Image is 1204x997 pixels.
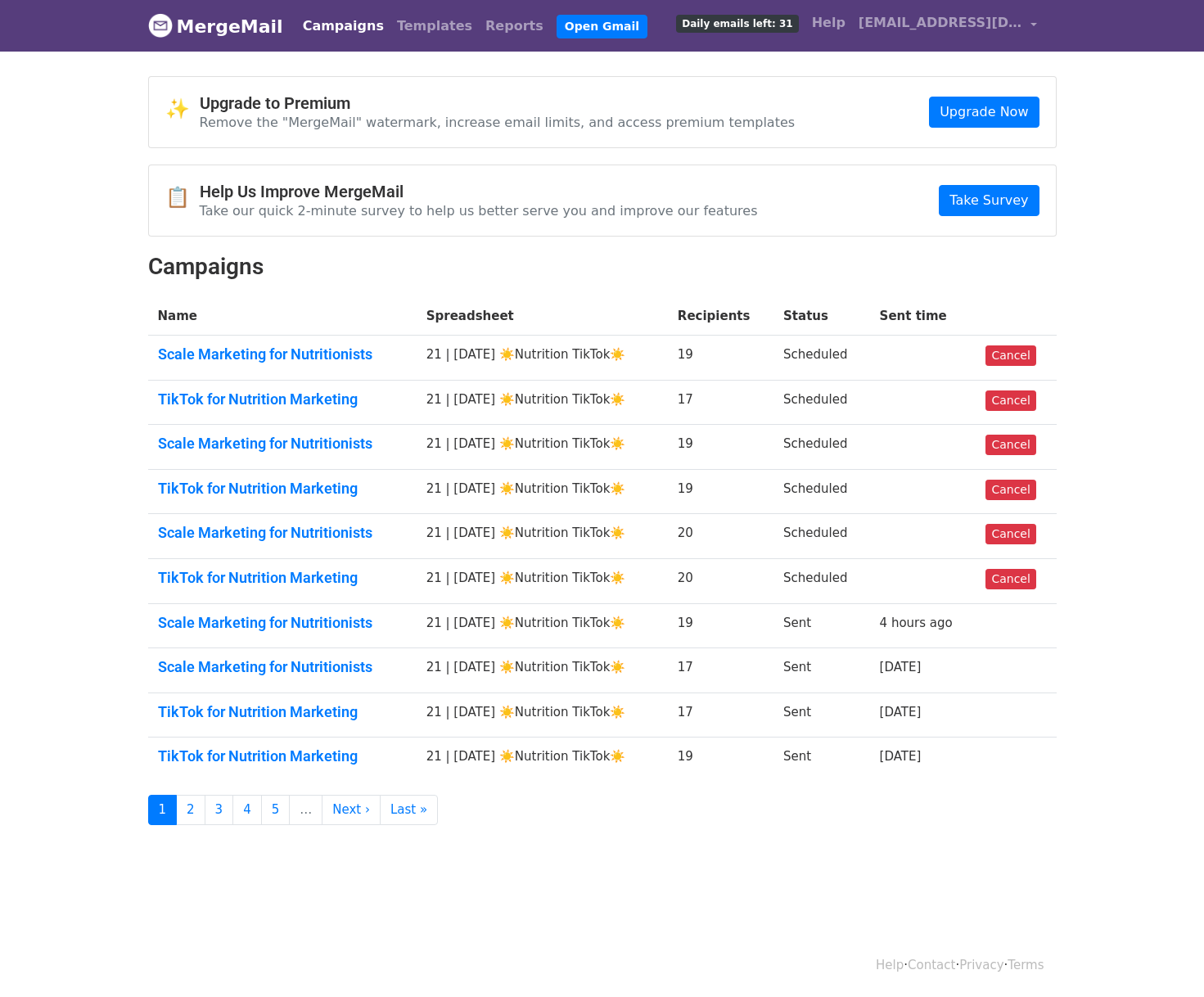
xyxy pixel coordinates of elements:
[805,7,852,39] a: Help
[773,559,870,604] td: Scheduled
[200,182,758,201] h4: Help Us Improve MergeMail
[417,336,668,381] td: 21 | [DATE] ☀️Nutrition TikTok☀️
[985,390,1035,411] a: Cancel
[232,795,262,825] a: 4
[880,749,922,764] a: [DATE]
[880,660,922,674] a: [DATE]
[205,795,234,825] a: 3
[668,603,773,648] td: 19
[859,13,1022,33] span: [EMAIL_ADDRESS][DOMAIN_NAME]
[417,692,668,738] td: 21 | [DATE] ☀️Nutrition TikTok☀️
[773,336,870,381] td: Scheduled
[200,114,796,131] p: Remove the "MergeMail" watermark, increase email limits, and access premium templates
[158,658,407,676] a: Scale Marketing for Nutritionists
[148,9,283,43] a: MergeMail
[668,380,773,425] td: 17
[417,425,668,470] td: 21 | [DATE] ☀️Nutrition TikTok☀️
[158,390,407,408] a: TikTok for Nutrition Marketing
[908,958,955,972] a: Contact
[985,524,1035,544] a: Cancel
[148,297,417,336] th: Name
[985,569,1035,589] a: Cancel
[296,10,390,43] a: Campaigns
[322,795,381,825] a: Next ›
[417,648,668,693] td: 21 | [DATE] ☀️Nutrition TikTok☀️
[158,703,407,721] a: TikTok for Nutrition Marketing
[985,480,1035,500] a: Cancel
[417,380,668,425] td: 21 | [DATE] ☀️Nutrition TikTok☀️
[176,795,205,825] a: 2
[668,738,773,782] td: 19
[668,336,773,381] td: 19
[959,958,1003,972] a: Privacy
[880,616,953,630] a: 4 hours ago
[557,15,647,38] a: Open Gmail
[773,603,870,648] td: Sent
[668,692,773,738] td: 17
[668,425,773,470] td: 19
[773,297,870,336] th: Status
[417,514,668,559] td: 21 | [DATE] ☀️Nutrition TikTok☀️
[158,614,407,632] a: Scale Marketing for Nutritionists
[158,747,407,765] a: TikTok for Nutrition Marketing
[200,93,796,113] h4: Upgrade to Premium
[158,480,407,498] a: TikTok for Nutrition Marketing
[668,559,773,604] td: 20
[380,795,438,825] a: Last »
[417,738,668,782] td: 21 | [DATE] ☀️Nutrition TikTok☀️
[417,603,668,648] td: 21 | [DATE] ☀️Nutrition TikTok☀️
[870,297,976,336] th: Sent time
[479,10,550,43] a: Reports
[773,425,870,470] td: Scheduled
[148,253,1057,281] h2: Campaigns
[390,10,479,43] a: Templates
[668,297,773,336] th: Recipients
[417,559,668,604] td: 21 | [DATE] ☀️Nutrition TikTok☀️
[158,435,407,453] a: Scale Marketing for Nutritionists
[148,795,178,825] a: 1
[158,524,407,542] a: Scale Marketing for Nutritionists
[773,380,870,425] td: Scheduled
[985,435,1035,455] a: Cancel
[668,514,773,559] td: 20
[773,692,870,738] td: Sent
[676,15,798,33] span: Daily emails left: 31
[985,345,1035,366] a: Cancel
[773,514,870,559] td: Scheduled
[668,469,773,514] td: 19
[939,185,1039,216] a: Take Survey
[1008,958,1044,972] a: Terms
[200,202,758,219] p: Take our quick 2-minute survey to help us better serve you and improve our features
[929,97,1039,128] a: Upgrade Now
[876,958,904,972] a: Help
[668,648,773,693] td: 17
[417,469,668,514] td: 21 | [DATE] ☀️Nutrition TikTok☀️
[773,648,870,693] td: Sent
[417,297,668,336] th: Spreadsheet
[773,738,870,782] td: Sent
[148,13,173,38] img: MergeMail logo
[158,345,407,363] a: Scale Marketing for Nutritionists
[261,795,291,825] a: 5
[158,569,407,587] a: TikTok for Nutrition Marketing
[773,469,870,514] td: Scheduled
[670,7,805,39] a: Daily emails left: 31
[880,705,922,720] a: [DATE]
[165,186,200,210] span: 📋
[165,97,200,121] span: ✨
[852,7,1044,45] a: [EMAIL_ADDRESS][DOMAIN_NAME]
